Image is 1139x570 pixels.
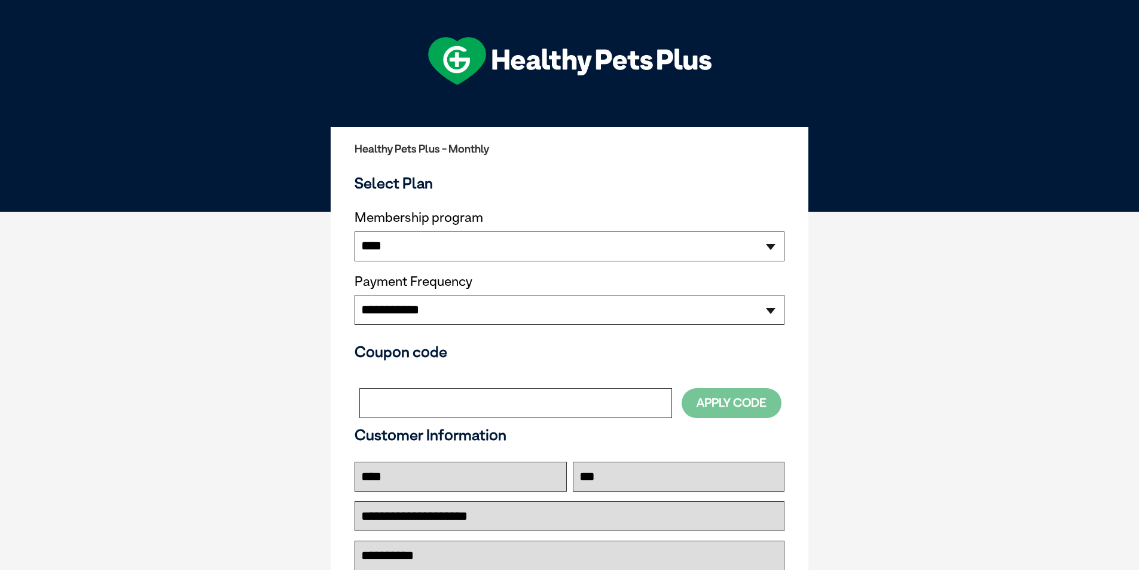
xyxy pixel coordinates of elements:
label: Payment Frequency [355,274,472,289]
button: Apply Code [682,388,781,417]
h3: Select Plan [355,174,784,192]
h3: Coupon code [355,343,784,361]
h2: Healthy Pets Plus - Monthly [355,143,784,155]
label: Membership program [355,210,784,225]
img: hpp-logo-landscape-green-white.png [428,37,712,85]
h3: Customer Information [355,426,784,444]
